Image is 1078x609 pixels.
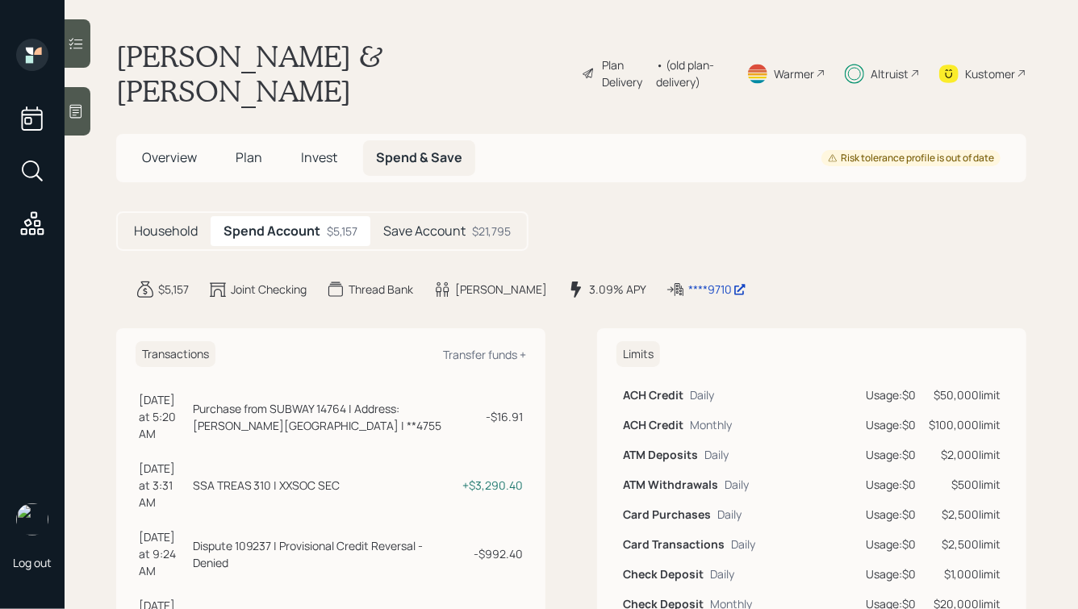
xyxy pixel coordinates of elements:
[623,538,725,552] h6: Card Transactions
[616,341,660,368] h6: Limits
[193,537,456,571] div: Dispute 109237 | Provisional Credit Reversal - Denied
[623,568,704,582] h6: Check Deposit
[13,555,52,570] div: Log out
[929,506,1001,523] div: $2,500 limit
[224,223,320,239] h5: Spend Account
[136,341,215,368] h6: Transactions
[349,281,413,298] div: Thread Bank
[929,386,1001,403] div: $50,000 limit
[828,152,994,165] div: Risk tolerance profile is out of date
[866,565,916,582] div: Usage: $0
[623,478,718,492] h6: ATM Withdrawals
[965,65,1015,82] div: Kustomer
[139,391,186,442] div: [DATE] at 5:20 AM
[236,148,262,166] span: Plan
[866,416,916,433] div: Usage: $0
[866,446,916,463] div: Usage: $0
[866,506,916,523] div: Usage: $0
[704,446,729,463] div: Daily
[929,536,1001,553] div: $2,500 limit
[231,281,307,298] div: Joint Checking
[866,476,916,493] div: Usage: $0
[871,65,909,82] div: Altruist
[142,148,197,166] span: Overview
[301,148,337,166] span: Invest
[462,477,523,494] div: + $3,290.40
[690,386,714,403] div: Daily
[929,565,1001,582] div: $1,000 limit
[656,56,727,90] div: • (old plan-delivery)
[383,223,466,239] h5: Save Account
[690,416,732,433] div: Monthly
[16,503,48,536] img: hunter_neumayer.jpg
[139,528,186,579] div: [DATE] at 9:24 AM
[472,223,511,240] div: $21,795
[462,408,523,425] div: - $16.91
[929,416,1001,433] div: $100,000 limit
[589,281,646,298] div: 3.09% APY
[866,536,916,553] div: Usage: $0
[623,389,683,403] h6: ACH Credit
[327,223,357,240] div: $5,157
[193,477,341,494] div: SSA TREAS 310 | XXSOC SEC
[193,400,456,434] div: Purchase from SUBWAY 14764 | Address: [PERSON_NAME][GEOGRAPHIC_DATA] | **4755
[731,536,755,553] div: Daily
[116,39,569,108] h1: [PERSON_NAME] & [PERSON_NAME]
[710,565,734,582] div: Daily
[929,446,1001,463] div: $2,000 limit
[139,460,186,511] div: [DATE] at 3:31 AM
[602,56,648,90] div: Plan Delivery
[158,281,189,298] div: $5,157
[929,476,1001,493] div: $500 limit
[462,545,523,562] div: - $992.40
[623,508,711,522] h6: Card Purchases
[866,386,916,403] div: Usage: $0
[134,223,198,239] h5: Household
[376,148,462,166] span: Spend & Save
[774,65,814,82] div: Warmer
[443,347,526,362] div: Transfer funds +
[717,506,742,523] div: Daily
[623,419,683,432] h6: ACH Credit
[623,448,698,462] h6: ATM Deposits
[455,281,547,298] div: [PERSON_NAME]
[725,476,749,493] div: Daily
